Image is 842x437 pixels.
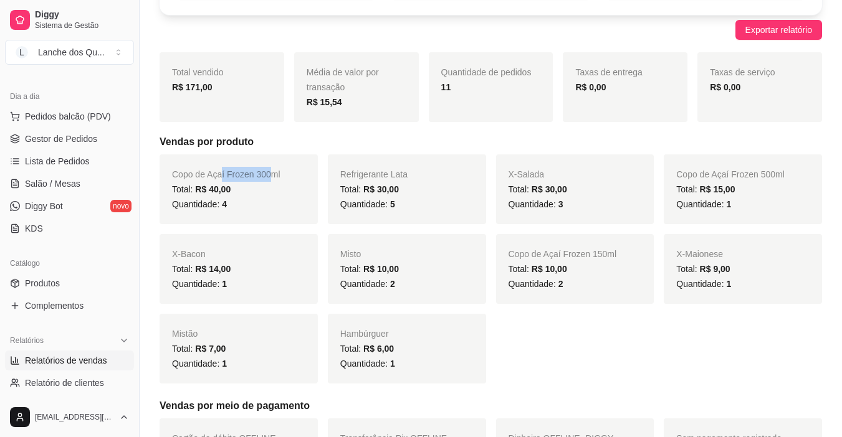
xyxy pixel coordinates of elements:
[5,5,134,35] a: DiggySistema de Gestão
[340,279,395,289] span: Quantidade:
[5,40,134,65] button: Select a team
[340,169,408,179] span: Refrigerante Lata
[390,359,395,369] span: 1
[5,402,134,432] button: [EMAIL_ADDRESS][DOMAIN_NAME]
[390,279,395,289] span: 2
[25,177,80,190] span: Salão / Mesas
[195,184,231,194] span: R$ 40,00
[700,184,735,194] span: R$ 15,00
[5,296,134,316] a: Complementos
[340,344,394,354] span: Total:
[5,350,134,370] a: Relatórios de vendas
[10,336,44,345] span: Relatórios
[509,279,563,289] span: Quantidade:
[16,46,28,59] span: L
[363,344,394,354] span: R$ 6,00
[726,279,731,289] span: 1
[735,20,822,40] button: Exportar relatório
[25,299,84,312] span: Complementos
[558,199,563,209] span: 3
[35,21,129,31] span: Sistema de Gestão
[5,87,134,106] div: Dia a dia
[307,67,379,92] span: Média de valor por transação
[676,264,730,274] span: Total:
[172,344,226,354] span: Total:
[5,106,134,126] button: Pedidos balcão (PDV)
[676,184,735,194] span: Total:
[5,395,134,415] a: Relatório de mesas
[340,359,395,369] span: Quantidade:
[532,264,567,274] span: R$ 10,00
[25,354,107,367] span: Relatórios de vendas
[172,199,227,209] span: Quantidade:
[710,67,775,77] span: Taxas de serviço
[25,277,60,289] span: Produtos
[575,67,642,77] span: Taxas de entrega
[172,82,213,92] strong: R$ 171,00
[25,200,63,212] span: Diggy Bot
[195,344,226,354] span: R$ 7,00
[340,264,399,274] span: Total:
[307,97,342,107] strong: R$ 15,54
[5,373,134,393] a: Relatório de clientes
[575,82,606,92] strong: R$ 0,00
[509,169,545,179] span: X-Salada
[363,184,399,194] span: R$ 30,00
[390,199,395,209] span: 5
[222,199,227,209] span: 4
[5,218,134,238] a: KDS
[222,359,227,369] span: 1
[35,412,114,422] span: [EMAIL_ADDRESS][DOMAIN_NAME]
[5,273,134,293] a: Produtos
[172,359,227,369] span: Quantidade:
[441,67,532,77] span: Quantidade de pedidos
[5,151,134,171] a: Lista de Pedidos
[340,199,395,209] span: Quantidade:
[726,199,731,209] span: 1
[363,264,399,274] span: R$ 10,00
[38,46,105,59] div: Lanche dos Qu ...
[25,377,104,389] span: Relatório de clientes
[35,9,129,21] span: Diggy
[5,129,134,149] a: Gestor de Pedidos
[676,199,731,209] span: Quantidade:
[25,110,111,123] span: Pedidos balcão (PDV)
[25,155,90,167] span: Lista de Pedidos
[509,249,617,259] span: Copo de Açaí Frozen 150ml
[509,264,567,274] span: Total:
[222,279,227,289] span: 1
[710,82,740,92] strong: R$ 0,00
[5,196,134,216] a: Diggy Botnovo
[25,222,43,235] span: KDS
[509,184,567,194] span: Total:
[5,174,134,194] a: Salão / Mesas
[172,67,224,77] span: Total vendido
[172,249,206,259] span: X-Bacon
[172,264,231,274] span: Total:
[172,169,280,179] span: Copo de Açaí Frozen 300ml
[340,249,361,259] span: Misto
[676,279,731,289] span: Quantidade:
[340,329,389,339] span: Hambúrguer
[509,199,563,209] span: Quantidade:
[160,134,822,149] h5: Vendas por produto
[558,279,563,289] span: 2
[700,264,730,274] span: R$ 9,00
[441,82,451,92] strong: 11
[5,253,134,273] div: Catálogo
[676,249,723,259] span: X-Maionese
[172,184,231,194] span: Total:
[172,279,227,289] span: Quantidade:
[172,329,198,339] span: Mistão
[676,169,785,179] span: Copo de Açaí Frozen 500ml
[195,264,231,274] span: R$ 14,00
[340,184,399,194] span: Total:
[25,133,97,145] span: Gestor de Pedidos
[745,23,812,37] span: Exportar relatório
[160,398,822,413] h5: Vendas por meio de pagamento
[532,184,567,194] span: R$ 30,00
